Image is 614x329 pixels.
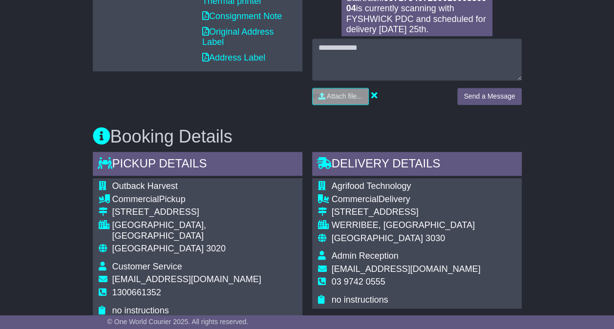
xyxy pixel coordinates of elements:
span: [EMAIL_ADDRESS][DOMAIN_NAME] [332,264,481,274]
span: Customer Service [112,262,182,271]
span: 3020 [206,244,226,253]
span: Agrifood Technology [332,181,411,191]
div: [STREET_ADDRESS] [332,207,481,218]
span: 03 9742 0555 [332,277,385,287]
span: 1300661352 [112,288,161,297]
div: Pickup [112,194,296,205]
a: Consignment Note [202,11,282,21]
span: no instructions [332,295,388,305]
span: Admin Reception [332,251,399,261]
span: [GEOGRAPHIC_DATA] [112,244,204,253]
div: [STREET_ADDRESS] [112,207,296,218]
div: WERRIBEE, [GEOGRAPHIC_DATA] [332,220,481,231]
div: Delivery [332,194,481,205]
span: [GEOGRAPHIC_DATA] [332,233,423,243]
span: no instructions [112,306,169,315]
span: Commercial [332,194,379,204]
span: [EMAIL_ADDRESS][DOMAIN_NAME] [112,274,261,284]
button: Send a Message [457,88,521,105]
a: Original Address Label [202,27,274,47]
div: Delivery Details [312,152,522,178]
a: Address Label [202,53,265,62]
span: © One World Courier 2025. All rights reserved. [107,318,249,326]
span: 3030 [425,233,445,243]
div: Pickup Details [93,152,302,178]
span: Outback Harvest [112,181,178,191]
div: [GEOGRAPHIC_DATA], [GEOGRAPHIC_DATA] [112,220,296,241]
span: Commercial [112,194,159,204]
h3: Booking Details [93,127,522,146]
